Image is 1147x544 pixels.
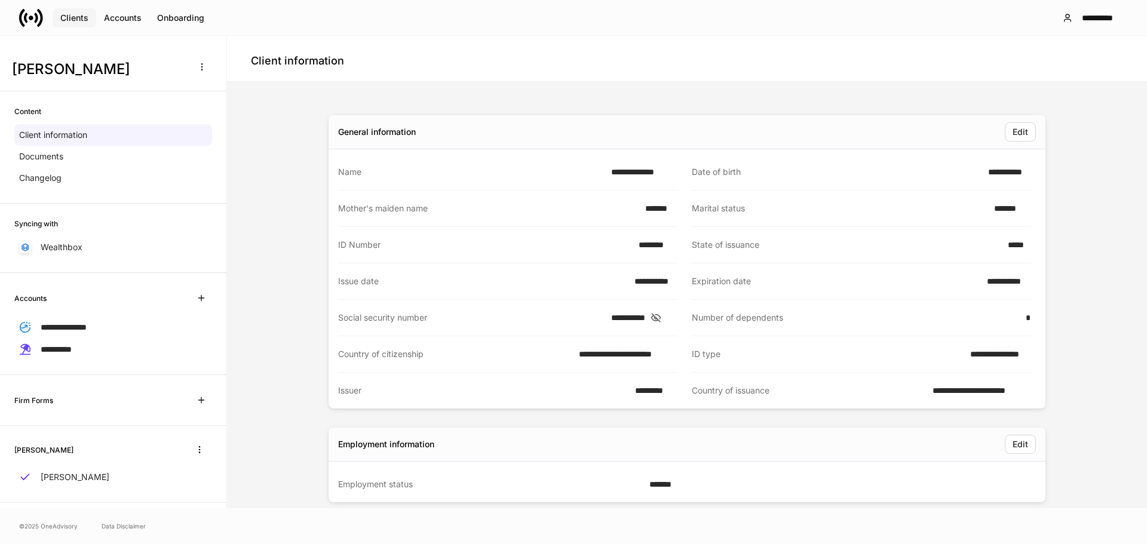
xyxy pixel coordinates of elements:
[60,14,88,22] div: Clients
[1013,440,1028,448] div: Edit
[338,275,627,287] div: Issue date
[41,471,109,483] p: [PERSON_NAME]
[338,438,434,450] div: Employment information
[149,8,212,27] button: Onboarding
[14,293,47,304] h6: Accounts
[14,218,58,229] h6: Syncing with
[14,466,212,488] a: [PERSON_NAME]
[14,236,212,258] a: Wealthbox
[338,126,416,138] div: General information
[338,312,604,324] div: Social security number
[104,14,142,22] div: Accounts
[1005,122,1036,142] button: Edit
[338,166,604,178] div: Name
[692,275,980,287] div: Expiration date
[157,14,204,22] div: Onboarding
[14,395,53,406] h6: Firm Forms
[692,312,1019,324] div: Number of dependents
[19,172,62,184] p: Changelog
[14,167,212,189] a: Changelog
[96,8,149,27] button: Accounts
[14,124,212,146] a: Client information
[53,8,96,27] button: Clients
[19,521,78,531] span: © 2025 OneAdvisory
[14,146,212,167] a: Documents
[1005,435,1036,454] button: Edit
[19,150,63,162] p: Documents
[14,106,41,117] h6: Content
[692,202,987,214] div: Marital status
[692,348,963,360] div: ID type
[338,239,631,251] div: ID Number
[102,521,146,531] a: Data Disclaimer
[41,241,82,253] p: Wealthbox
[12,60,185,79] h3: [PERSON_NAME]
[19,129,87,141] p: Client information
[338,202,638,214] div: Mother's maiden name
[338,478,642,490] div: Employment status
[692,239,1001,251] div: State of issuance
[692,166,981,178] div: Date of birth
[14,444,73,456] h6: [PERSON_NAME]
[1013,128,1028,136] div: Edit
[338,385,628,397] div: Issuer
[692,385,925,397] div: Country of issuance
[338,348,572,360] div: Country of citizenship
[251,54,344,68] h4: Client information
